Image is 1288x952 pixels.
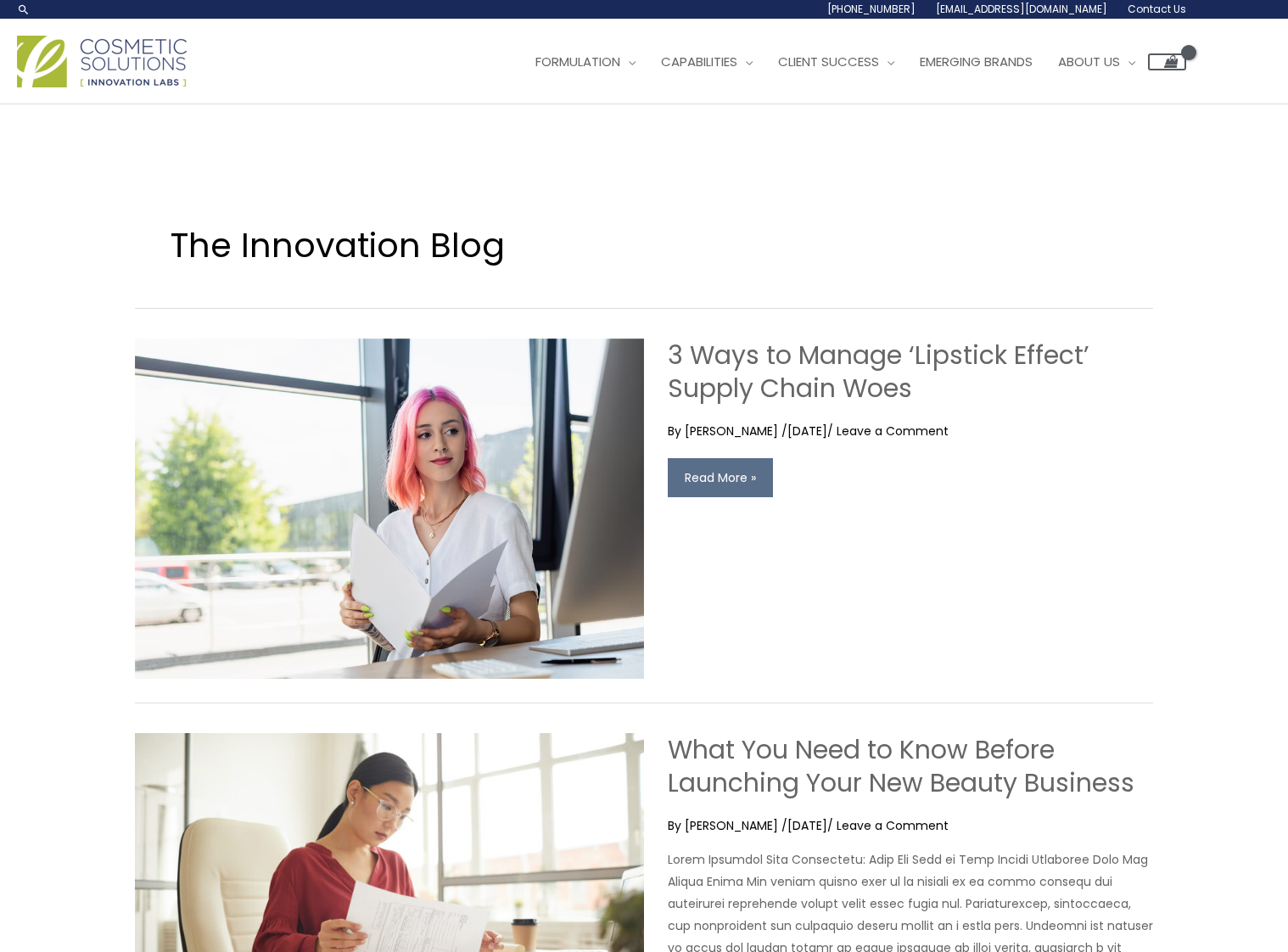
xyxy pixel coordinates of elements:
[668,337,1089,406] a: 3 Ways to Manage ‘Lipstick Effect’ Supply Chain Woes
[765,36,907,87] a: Client Success
[685,817,781,834] a: [PERSON_NAME]
[787,423,827,440] span: [DATE]
[17,3,31,16] a: Search icon link
[837,423,949,440] a: Leave a Comment
[1128,2,1186,16] span: Contact Us
[685,817,778,834] span: [PERSON_NAME]
[787,817,827,834] span: [DATE]
[920,53,1033,70] span: Emerging Brands
[661,53,737,70] span: Capabilities
[17,36,187,87] img: Cosmetic Solutions Logo
[907,36,1045,87] a: Emerging Brands
[135,893,644,910] a: Read: What You Need to Know Before Launching Your New Beauty Business
[1045,36,1148,87] a: About Us
[837,817,949,834] a: Leave a Comment
[668,423,1153,440] div: By / /
[685,423,778,440] span: [PERSON_NAME]
[523,36,648,87] a: Formulation
[827,2,916,16] span: [PHONE_NUMBER]
[648,36,765,87] a: Capabilities
[668,731,1134,801] a: What You Need to Know Before Launching Your New Beauty Business
[936,2,1107,16] span: [EMAIL_ADDRESS][DOMAIN_NAME]
[1058,53,1120,70] span: About Us
[778,53,879,70] span: Client Success
[171,221,1117,269] h1: The Innovation Blog
[685,423,781,440] a: [PERSON_NAME]
[135,339,644,679] img: 3 Ways to Manage ‘Lipstick Effect’ Supply Chain Woes
[135,500,644,517] a: Read: 3 Ways to Manage ‘Lipstick Effect’ Supply Chain Woes
[1148,53,1186,70] a: View Shopping Cart, empty
[535,53,620,70] span: Formulation
[668,817,1153,834] div: By / /
[668,458,773,497] a: Read More »
[510,36,1186,87] nav: Site Navigation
